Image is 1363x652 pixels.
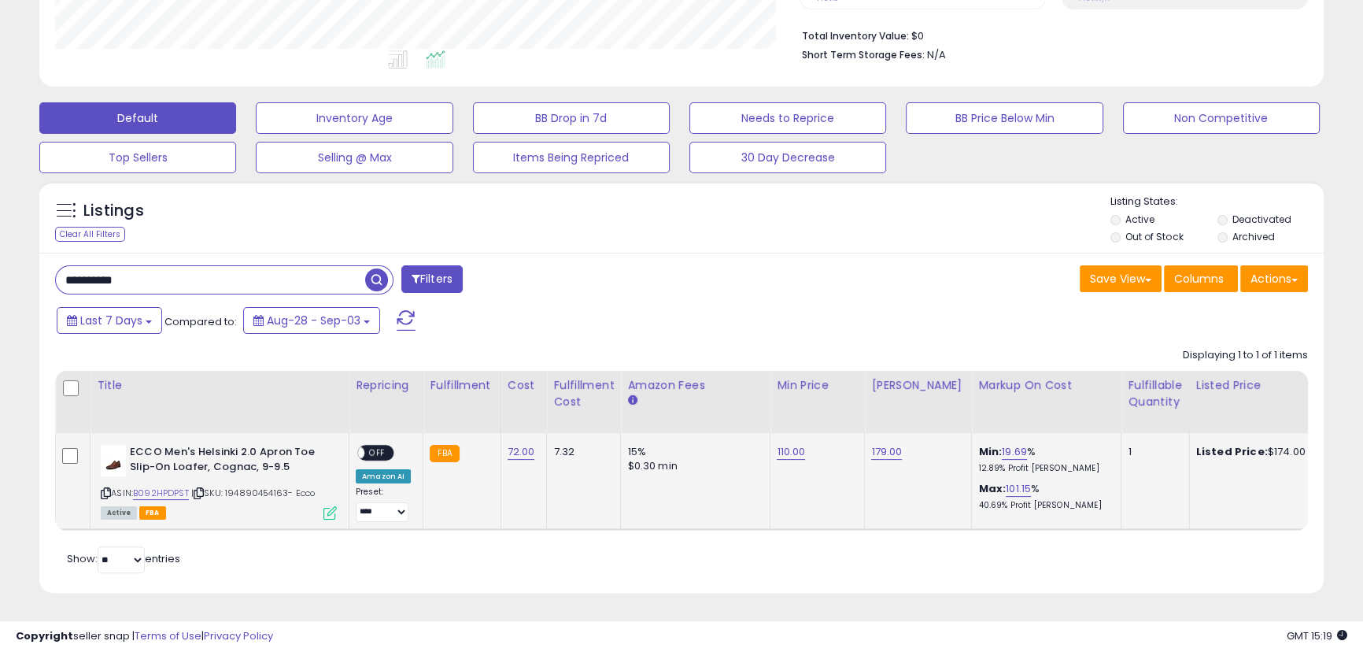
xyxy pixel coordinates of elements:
[1128,377,1182,410] div: Fulfillable Quantity
[101,506,137,520] span: All listings currently available for purchase on Amazon
[139,506,166,520] span: FBA
[57,307,162,334] button: Last 7 Days
[1287,628,1347,643] span: 2025-09-11 15:19 GMT
[978,444,1002,459] b: Min:
[1002,444,1027,460] a: 19.69
[1125,213,1154,226] label: Active
[401,265,463,293] button: Filters
[473,142,670,173] button: Items Being Repriced
[978,377,1114,394] div: Markup on Cost
[978,482,1109,511] div: %
[473,102,670,134] button: BB Drop in 7d
[267,313,360,328] span: Aug-28 - Sep-03
[978,481,1006,496] b: Max:
[1196,445,1327,459] div: $174.00
[871,377,965,394] div: [PERSON_NAME]
[777,377,858,394] div: Min Price
[627,377,763,394] div: Amazon Fees
[256,142,452,173] button: Selling @ Max
[1183,348,1308,363] div: Displaying 1 to 1 of 1 items
[39,142,236,173] button: Top Sellers
[130,445,321,478] b: ECCO Men's Helsinki 2.0 Apron Toe Slip-On Loafer, Cognac, 9-9.5
[1240,265,1308,292] button: Actions
[430,377,493,394] div: Fulfillment
[430,445,459,462] small: FBA
[1110,194,1324,209] p: Listing States:
[802,29,909,43] b: Total Inventory Value:
[1123,102,1320,134] button: Non Competitive
[627,445,758,459] div: 15%
[627,394,637,408] small: Amazon Fees.
[1128,445,1176,459] div: 1
[243,307,380,334] button: Aug-28 - Sep-03
[356,487,411,522] div: Preset:
[972,371,1121,433] th: The percentage added to the cost of goods (COGS) that forms the calculator for Min & Max prices.
[978,500,1109,511] p: 40.69% Profit [PERSON_NAME]
[80,313,142,328] span: Last 7 Days
[1196,444,1268,459] b: Listed Price:
[67,551,180,566] span: Show: entries
[135,628,201,643] a: Terms of Use
[204,628,273,643] a: Privacy Policy
[978,463,1109,474] p: 12.89% Profit [PERSON_NAME]
[356,469,411,483] div: Amazon AI
[101,445,126,476] img: 31cx87Hj8QL._SL40_.jpg
[927,47,946,62] span: N/A
[16,628,73,643] strong: Copyright
[1232,213,1291,226] label: Deactivated
[1006,481,1031,497] a: 101.15
[508,377,541,394] div: Cost
[164,314,237,329] span: Compared to:
[356,377,416,394] div: Repricing
[553,445,608,459] div: 7.32
[83,200,144,222] h5: Listings
[1125,230,1183,243] label: Out of Stock
[55,227,125,242] div: Clear All Filters
[101,445,337,518] div: ASIN:
[1174,271,1224,287] span: Columns
[802,48,925,61] b: Short Term Storage Fees:
[39,102,236,134] button: Default
[627,459,758,473] div: $0.30 min
[553,377,614,410] div: Fulfillment Cost
[1164,265,1238,292] button: Columns
[16,629,273,644] div: seller snap | |
[1080,265,1162,292] button: Save View
[364,446,390,460] span: OFF
[97,377,342,394] div: Title
[133,487,189,500] a: B092HPDPST
[777,444,805,460] a: 110.00
[689,142,886,173] button: 30 Day Decrease
[802,25,1296,44] li: $0
[191,487,315,499] span: | SKU: 194890454163- Ecco
[1196,377,1332,394] div: Listed Price
[1232,230,1275,243] label: Archived
[256,102,452,134] button: Inventory Age
[508,444,535,460] a: 72.00
[978,445,1109,474] div: %
[689,102,886,134] button: Needs to Reprice
[871,444,902,460] a: 179.00
[906,102,1103,134] button: BB Price Below Min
